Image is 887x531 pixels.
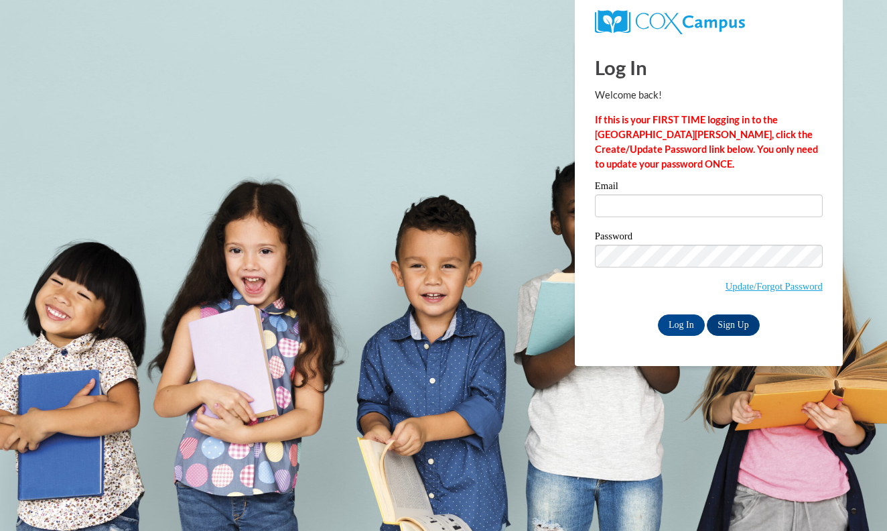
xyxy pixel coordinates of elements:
strong: If this is your FIRST TIME logging in to the [GEOGRAPHIC_DATA][PERSON_NAME], click the Create/Upd... [595,114,818,170]
h1: Log In [595,54,823,81]
label: Password [595,231,823,245]
input: Log In [658,314,705,336]
a: COX Campus [595,10,823,34]
a: Sign Up [707,314,759,336]
a: Update/Forgot Password [726,281,823,292]
label: Email [595,181,823,194]
img: COX Campus [595,10,745,34]
p: Welcome back! [595,88,823,103]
